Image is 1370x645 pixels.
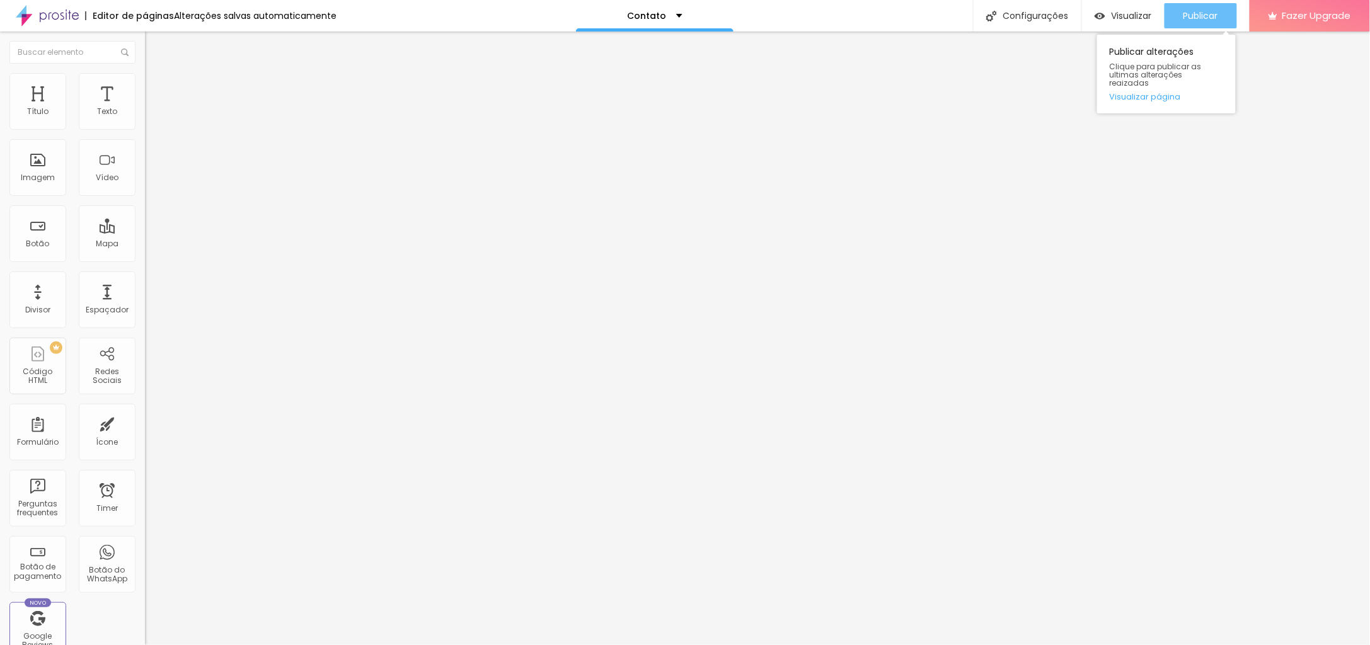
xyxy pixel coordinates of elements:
input: Buscar elemento [9,41,135,64]
div: Texto [97,107,117,116]
div: Código HTML [13,367,62,385]
div: Mapa [96,239,118,248]
div: Botão de pagamento [13,562,62,581]
span: Publicar [1183,11,1218,21]
div: Formulário [17,438,59,447]
div: Redes Sociais [82,367,132,385]
div: Editor de páginas [85,11,174,20]
span: Visualizar [1112,11,1152,21]
div: Título [27,107,49,116]
a: Visualizar página [1110,93,1223,101]
span: Clique para publicar as ultimas alterações reaizadas [1110,62,1223,88]
div: Publicar alterações [1097,35,1236,113]
div: Novo [25,598,52,607]
p: Contato [628,11,667,20]
div: Imagem [21,173,55,182]
div: Botão [26,239,50,248]
div: Timer [96,504,118,513]
img: view-1.svg [1095,11,1105,21]
div: Alterações salvas automaticamente [174,11,337,20]
img: Icone [986,11,997,21]
span: Fazer Upgrade [1282,10,1351,21]
button: Visualizar [1082,3,1165,28]
img: Icone [121,49,129,56]
div: Espaçador [86,305,129,314]
div: Botão do WhatsApp [82,566,132,584]
div: Perguntas frequentes [13,499,62,518]
div: Ícone [96,438,118,447]
button: Publicar [1165,3,1237,28]
div: Divisor [25,305,50,314]
div: Vídeo [96,173,118,182]
iframe: Editor [145,31,1370,645]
